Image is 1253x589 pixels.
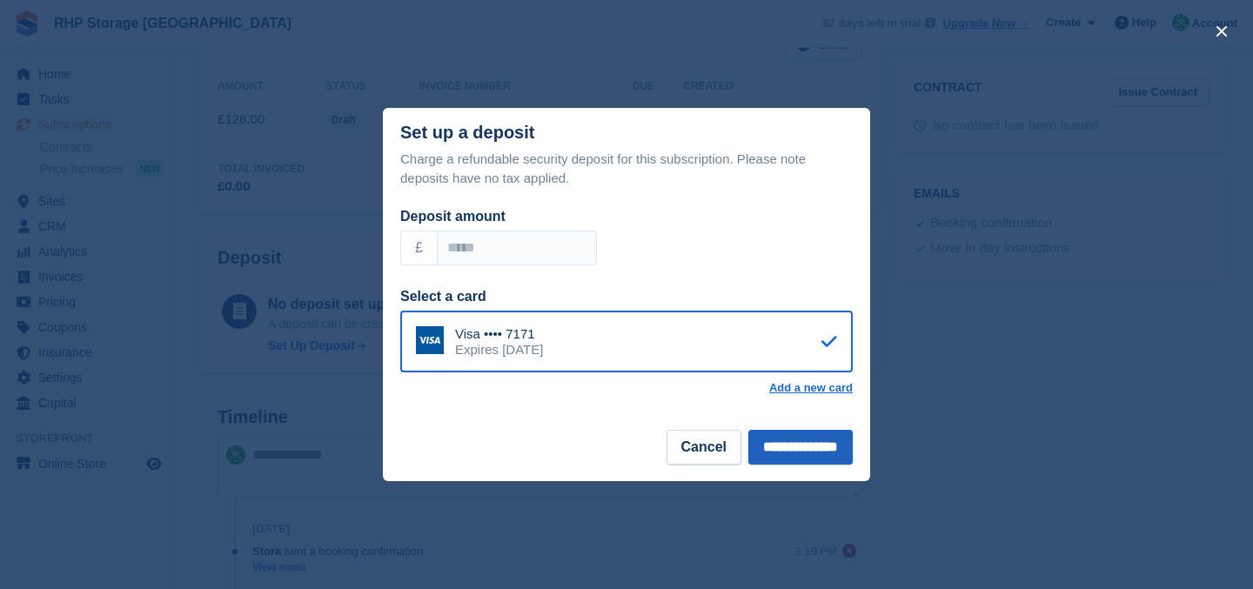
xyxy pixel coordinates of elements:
[1208,17,1236,45] button: close
[400,209,506,224] label: Deposit amount
[455,342,543,358] div: Expires [DATE]
[455,326,543,342] div: Visa •••• 7171
[769,381,853,395] a: Add a new card
[416,326,444,354] img: Visa Logo
[400,150,853,189] p: Charge a refundable security deposit for this subscription. Please note deposits have no tax appl...
[667,430,741,465] button: Cancel
[400,286,853,307] div: Select a card
[400,123,534,143] div: Set up a deposit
